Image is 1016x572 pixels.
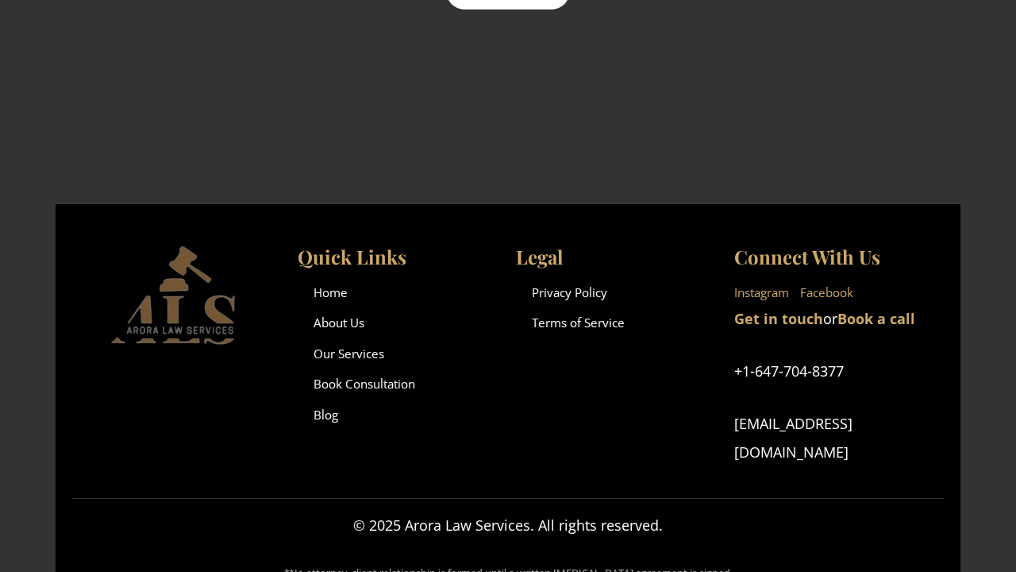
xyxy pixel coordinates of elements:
h3: Connect With Us [734,244,937,271]
a: Get in touch [734,309,823,328]
h3: Legal [516,244,718,271]
a: Facebook [800,280,853,304]
p: © 2025 Arora Law Services. All rights reserved. [71,511,945,539]
p: or [734,304,937,333]
a: Book a call [837,309,915,328]
a: Terms of Service [532,315,625,330]
a: Our Services [314,346,384,361]
a: Instagram [734,280,789,304]
img: Arora Law Services [79,244,282,346]
a: Privacy Policy [532,284,607,300]
a: [EMAIL_ADDRESS][DOMAIN_NAME] [734,414,852,462]
a: Home [314,284,348,300]
a: Book Consultation [314,376,415,392]
p: +1‑647‑704‑8377 [734,357,937,385]
a: About Us [314,315,364,330]
h3: Quick Links [298,244,500,271]
a: Blog [314,407,338,423]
